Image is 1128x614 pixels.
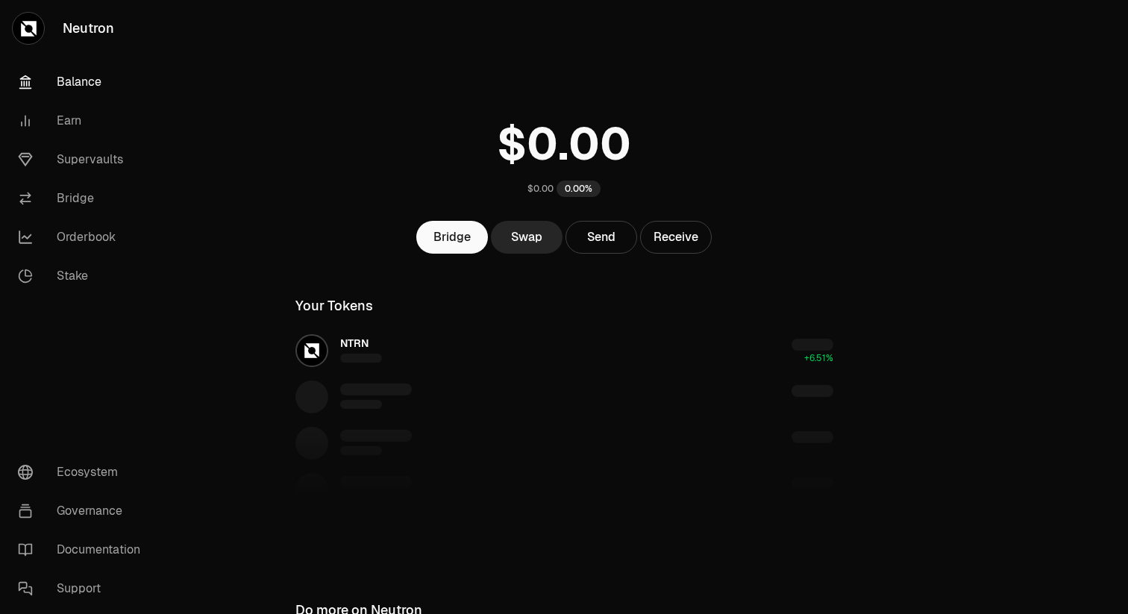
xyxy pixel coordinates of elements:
[565,221,637,254] button: Send
[6,530,161,569] a: Documentation
[6,140,161,179] a: Supervaults
[6,257,161,295] a: Stake
[416,221,488,254] a: Bridge
[6,179,161,218] a: Bridge
[6,63,161,101] a: Balance
[557,181,601,197] div: 0.00%
[527,183,554,195] div: $0.00
[6,492,161,530] a: Governance
[491,221,563,254] a: Swap
[295,295,373,316] div: Your Tokens
[6,569,161,608] a: Support
[6,101,161,140] a: Earn
[6,218,161,257] a: Orderbook
[6,453,161,492] a: Ecosystem
[640,221,712,254] button: Receive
